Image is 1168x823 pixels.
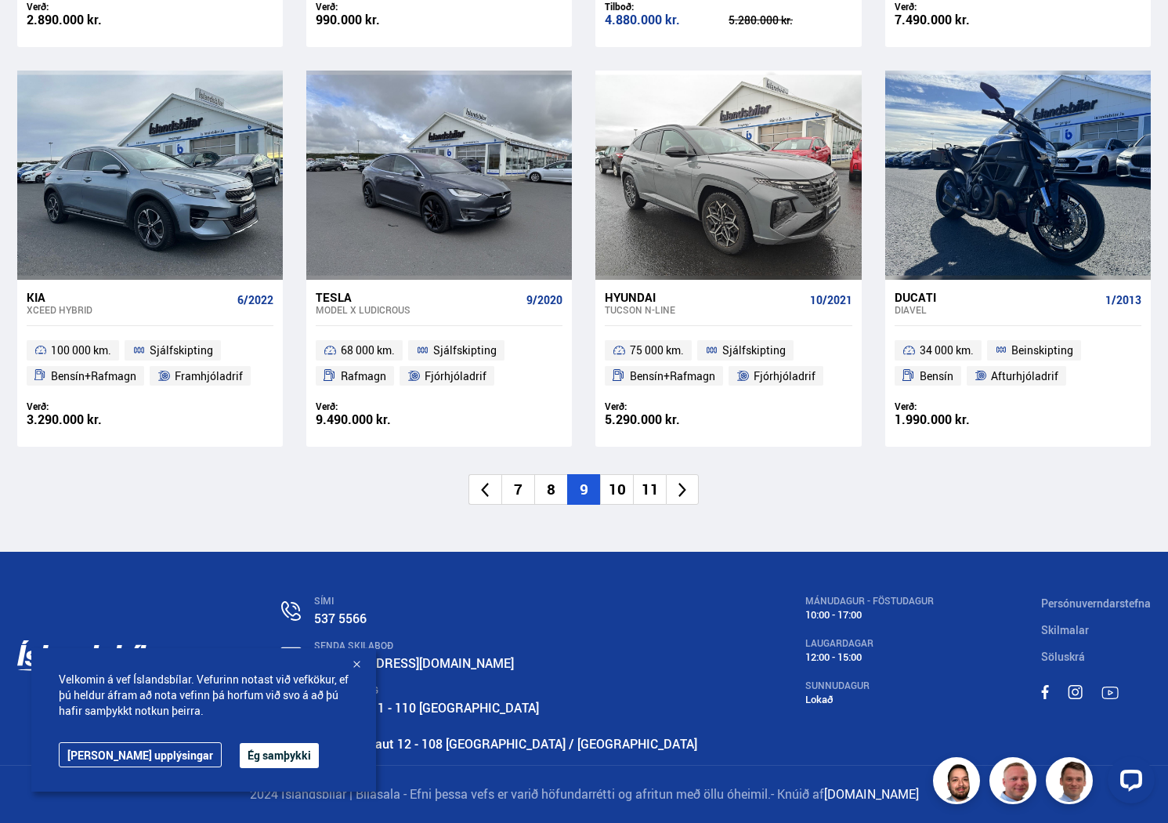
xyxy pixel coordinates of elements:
[314,685,697,696] div: HEIMILISFANG
[237,294,273,306] span: 6/2022
[895,13,1018,27] div: 7.490.000 kr.
[526,294,562,306] span: 9/2020
[630,341,684,360] span: 75 000 km.
[885,280,1151,448] a: Ducati Diavel 1/2013 34 000 km. Beinskipting Bensín Afturhjóladrif Verð: 1.990.000 kr.
[27,290,231,304] div: Kia
[920,341,974,360] span: 34 000 km.
[17,785,1152,803] p: 2024 Íslandsbílar | Bílasala - Efni þessa vefs er varið höfundarrétti og afritun með öllu óheimil.
[59,672,349,719] span: Velkomin á vef Íslandsbílar. Vefurinn notast við vefkökur, ef þú heldur áfram að nota vefinn þá h...
[534,474,567,505] li: 8
[316,1,439,13] div: Verð:
[605,413,729,426] div: 5.290.000 kr.
[280,647,302,665] img: nHj8e-n-aHgjukTg.svg
[991,367,1058,386] span: Afturhjóladrif
[314,610,367,627] a: 537 5566
[316,413,439,426] div: 9.490.000 kr.
[633,474,666,505] li: 11
[805,609,934,621] div: 10:00 - 17:00
[992,760,1039,807] img: siFngHWaQ9KaOqBr.png
[27,1,150,13] div: Verð:
[605,290,803,304] div: Hyundai
[810,294,852,306] span: 10/2021
[281,601,301,621] img: n0V2lOsqF3l1V2iz.svg
[27,304,231,315] div: XCeed HYBRID
[600,474,633,505] li: 10
[175,367,243,386] span: Framhjóladrif
[425,367,486,386] span: Fjórhjóladrif
[895,1,1018,13] div: Verð:
[935,760,982,807] img: nhp88E3Fdnt1Opn2.png
[895,304,1099,315] div: Diavel
[1041,649,1085,664] a: Söluskrá
[17,280,283,448] a: Kia XCeed HYBRID 6/2022 100 000 km. Sjálfskipting Bensín+Rafmagn Framhjóladrif Verð: 3.290.000 kr.
[240,743,319,768] button: Ég samþykki
[316,290,520,304] div: Tesla
[805,680,934,691] div: SUNNUDAGUR
[805,596,934,607] div: MÁNUDAGUR - FÖSTUDAGUR
[722,341,786,360] span: Sjálfskipting
[501,474,534,505] li: 7
[805,651,934,663] div: 12:00 - 15:00
[1048,760,1095,807] img: FbJEzSuNWCJXmdc-.webp
[630,367,715,386] span: Bensín+Rafmagn
[27,401,150,412] div: Verð:
[895,290,1099,304] div: Ducati
[920,367,953,386] span: Bensín
[314,654,514,672] a: [EMAIL_ADDRESS][DOMAIN_NAME]
[605,304,803,315] div: Tucson N-LINE
[1041,622,1089,637] a: Skilmalar
[895,413,1018,426] div: 1.990.000 kr.
[341,367,386,386] span: Rafmagn
[895,401,1018,412] div: Verð:
[805,694,934,705] div: Lokað
[59,742,222,767] a: [PERSON_NAME] upplýsingar
[316,401,439,412] div: Verð:
[150,341,213,360] span: Sjálfskipting
[771,785,824,803] span: - Knúið af
[314,596,697,607] div: SÍMI
[605,13,729,27] div: 4.880.000 kr.
[595,280,861,448] a: Hyundai Tucson N-LINE 10/2021 75 000 km. Sjálfskipting Bensín+Rafmagn Fjórhjóladrif Verð: 5.290.0...
[1095,750,1161,816] iframe: LiveChat chat widget
[754,367,815,386] span: Fjórhjóladrif
[306,280,572,448] a: Tesla Model X LUDICROUS 9/2020 68 000 km. Sjálfskipting Rafmagn Fjórhjóladrif Verð: 9.490.000 kr.
[51,367,136,386] span: Bensín+Rafmagn
[314,640,697,651] div: SENDA SKILABOÐ
[729,15,852,26] div: 5.280.000 kr.
[51,341,111,360] span: 100 000 km.
[314,699,539,716] a: Kletthálsi 11 - 110 [GEOGRAPHIC_DATA]
[567,474,600,505] li: 9
[605,401,729,412] div: Verð:
[27,413,150,426] div: 3.290.000 kr.
[605,1,729,13] div: Tilboð:
[316,304,520,315] div: Model X LUDICROUS
[805,638,934,649] div: LAUGARDAGAR
[1041,596,1151,611] a: Persónuverndarstefna
[1105,294,1141,306] span: 1/2013
[316,13,439,27] div: 990.000 kr.
[433,341,497,360] span: Sjálfskipting
[1011,341,1073,360] span: Beinskipting
[27,13,150,27] div: 2.890.000 kr.
[341,341,395,360] span: 68 000 km.
[314,735,697,752] a: Háaleitisbraut 12 - 108 [GEOGRAPHIC_DATA] / [GEOGRAPHIC_DATA]
[824,785,919,803] a: [DOMAIN_NAME]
